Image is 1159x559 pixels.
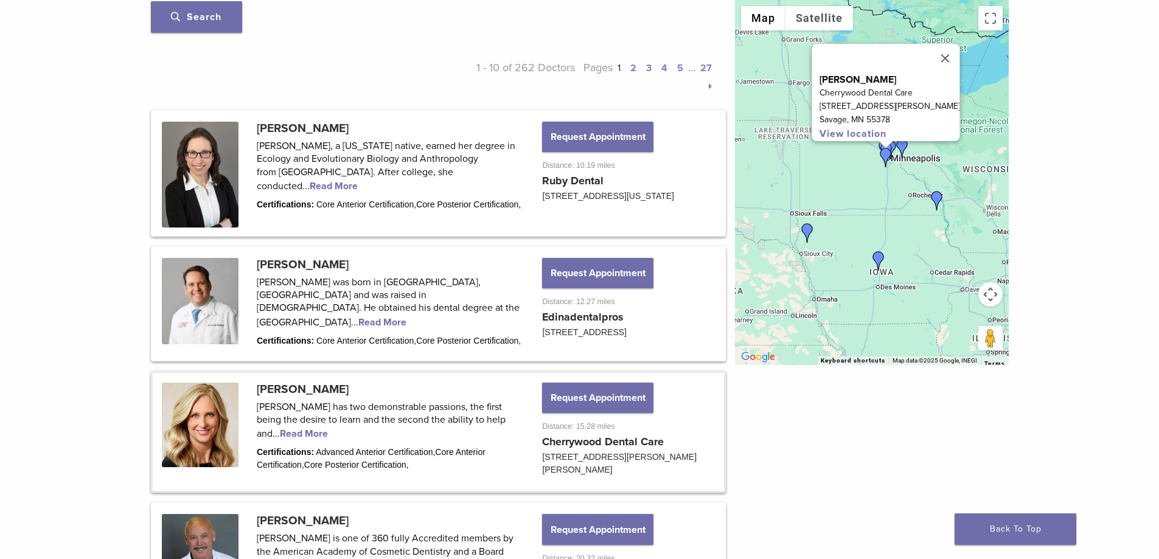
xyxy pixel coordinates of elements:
span: … [688,61,695,74]
span: Map data ©2025 Google, INEGI [893,357,977,364]
a: View location [819,128,886,140]
button: Close [930,44,959,73]
p: Pages [575,58,717,95]
div: Dr. Megan Kinder [893,139,912,158]
div: Dr. Sonya Stoltze [869,251,888,271]
a: Open this area in Google Maps (opens a new window) [738,349,778,365]
button: Toggle fullscreen view [978,6,1003,30]
button: Keyboard shortcuts [821,356,885,365]
p: [STREET_ADDRESS][PERSON_NAME] [819,100,959,113]
button: Show satellite imagery [785,6,853,30]
button: Request Appointment [542,514,653,544]
button: Show street map [741,6,785,30]
button: Drag Pegman onto the map to open Street View [978,326,1003,350]
span: Search [171,11,221,23]
button: Request Appointment [542,122,653,152]
button: Request Appointment [542,258,653,288]
p: [PERSON_NAME] [819,73,959,86]
button: Search [151,1,242,33]
p: 1 - 10 of 262 Doctors [434,58,576,95]
p: Savage, MN 55378 [819,113,959,127]
a: 1 [618,62,621,74]
div: Dr. Melissa Zettler [876,148,896,167]
div: Dr. Greg Jeneary [798,223,817,243]
a: 3 [646,62,652,74]
a: 27 [700,62,712,74]
div: Dr. Frank Milnar [881,140,900,159]
p: Cherrywood Dental Care [819,86,959,100]
a: 5 [677,62,683,74]
div: Dr. Luis Delima [877,142,896,162]
button: Request Appointment [542,383,653,413]
a: Terms (opens in new tab) [984,360,1005,367]
a: 4 [661,62,667,74]
a: Back To Top [955,513,1076,545]
button: Map camera controls [978,282,1003,307]
a: 2 [630,62,636,74]
div: Dr. Stacey Johanson [927,191,947,210]
img: Google [738,349,778,365]
div: Dr. Andrea Ruby [875,140,894,159]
